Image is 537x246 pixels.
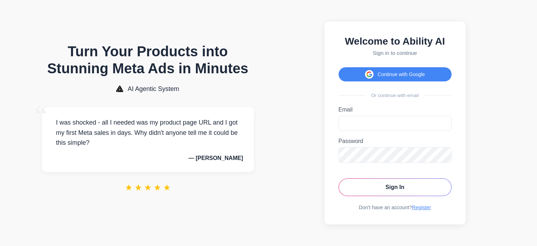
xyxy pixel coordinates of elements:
div: Don't have an account? [339,205,452,210]
span: ★ [144,183,152,193]
label: Email [339,107,452,113]
span: ★ [154,183,161,193]
span: “ [35,100,48,132]
p: Sign in to continue [339,50,452,56]
h2: Welcome to Ability AI [339,36,452,47]
span: AI Agentic System [127,85,179,93]
button: Sign In [339,178,452,196]
img: AI Agentic System Logo [116,86,123,92]
p: I was shocked - all I needed was my product page URL and I got my first Meta sales in days. Why d... [53,118,243,148]
div: Or continue with email [339,93,452,98]
h1: Turn Your Products into Stunning Meta Ads in Minutes [42,43,254,77]
a: Register [412,205,431,210]
label: Password [339,138,452,144]
span: ★ [163,183,171,193]
span: ★ [135,183,142,193]
p: — [PERSON_NAME] [53,155,243,161]
button: Continue with Google [339,67,452,81]
span: ★ [125,183,133,193]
